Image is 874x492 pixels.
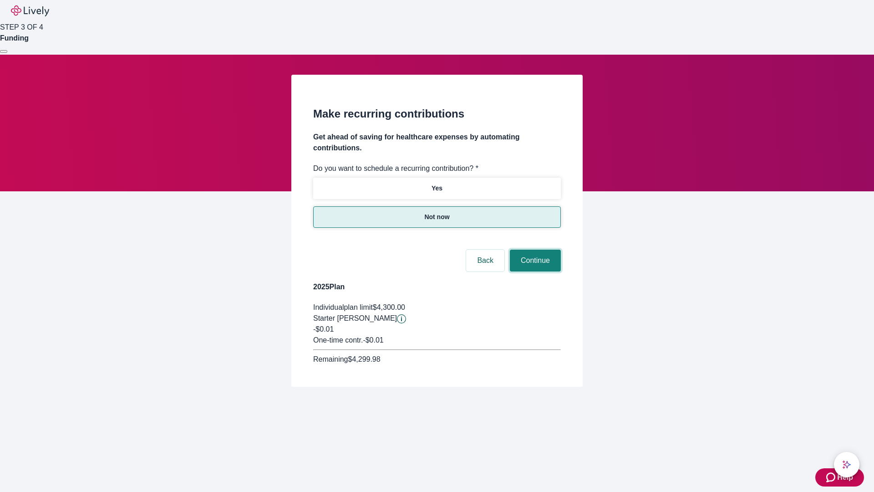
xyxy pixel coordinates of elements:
button: Back [466,250,504,272]
h4: 2025 Plan [313,282,561,292]
span: Help [837,472,853,483]
span: $4,300.00 [373,303,405,311]
h2: Make recurring contributions [313,106,561,122]
img: Lively [11,5,49,16]
svg: Lively AI Assistant [842,460,851,469]
span: Starter [PERSON_NAME] [313,314,397,322]
span: - $0.01 [363,336,383,344]
p: Yes [432,184,442,193]
button: Yes [313,178,561,199]
span: -$0.01 [313,325,334,333]
button: chat [834,452,859,477]
svg: Starter penny details [397,314,406,323]
svg: Zendesk support icon [826,472,837,483]
button: Lively will contribute $0.01 to establish your account [397,314,406,323]
button: Not now [313,206,561,228]
button: Continue [510,250,561,272]
p: Not now [424,212,449,222]
span: $4,299.98 [348,355,380,363]
span: Remaining [313,355,348,363]
span: Individual plan limit [313,303,373,311]
span: One-time contr. [313,336,363,344]
button: Zendesk support iconHelp [815,468,864,487]
h4: Get ahead of saving for healthcare expenses by automating contributions. [313,132,561,154]
label: Do you want to schedule a recurring contribution? * [313,163,478,174]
